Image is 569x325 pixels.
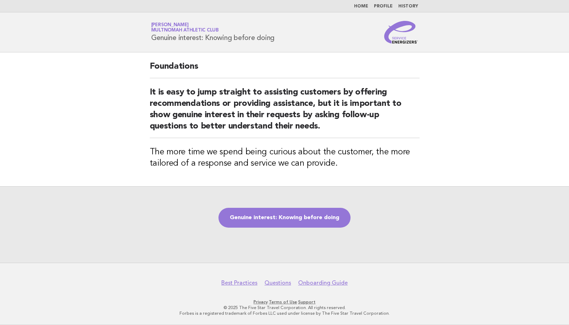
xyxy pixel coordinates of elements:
p: · · [68,299,501,305]
span: Multnomah Athletic Club [151,28,219,33]
p: © 2025 The Five Star Travel Corporation. All rights reserved. [68,305,501,310]
a: Questions [264,279,291,286]
a: Onboarding Guide [298,279,348,286]
a: Best Practices [221,279,257,286]
a: Profile [374,4,393,8]
h3: The more time we spend being curious about the customer, the more tailored of a response and serv... [150,147,420,169]
a: Support [298,300,315,304]
h2: It is easy to jump straight to assisting customers by offering recommendations or providing assis... [150,87,420,138]
h2: Foundations [150,61,420,78]
p: Forbes is a registered trademark of Forbes LLC used under license by The Five Star Travel Corpora... [68,310,501,316]
a: Home [354,4,368,8]
img: Service Energizers [384,21,418,44]
a: History [398,4,418,8]
h1: Genuine interest: Knowing before doing [151,23,275,41]
a: Genuine interest: Knowing before doing [218,208,351,228]
a: Privacy [254,300,268,304]
a: Terms of Use [269,300,297,304]
a: [PERSON_NAME]Multnomah Athletic Club [151,23,219,33]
